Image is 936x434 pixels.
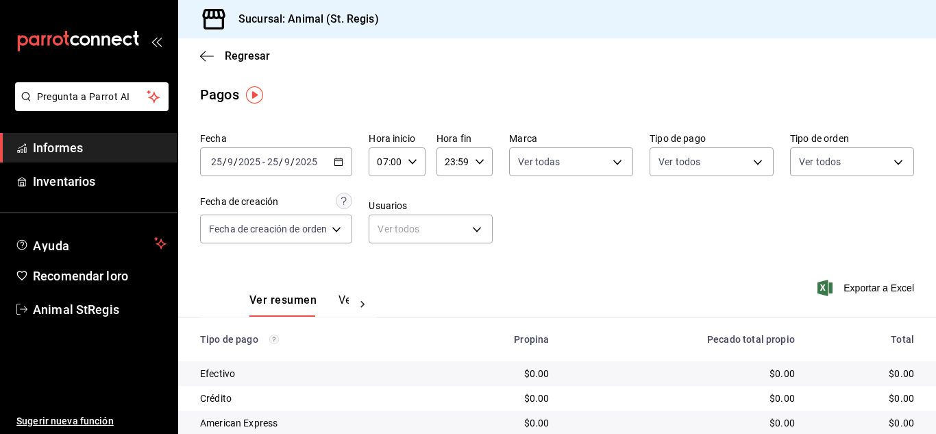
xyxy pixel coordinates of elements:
[799,156,841,167] font: Ver todos
[225,49,270,62] font: Regresar
[769,368,795,379] font: $0.00
[658,156,700,167] font: Ver todos
[200,49,270,62] button: Regresar
[891,334,914,345] font: Total
[514,334,549,345] font: Propina
[769,393,795,404] font: $0.00
[33,239,70,253] font: Ayuda
[200,334,258,345] font: Tipo de pago
[37,91,130,102] font: Pregunta a Parrot AI
[227,156,234,167] input: --
[269,335,279,344] svg: Los pagos realizados con Pay y otras terminales son montos brutos.
[16,415,114,426] font: Sugerir nueva función
[200,196,278,207] font: Fecha de creación
[238,156,261,167] input: ----
[33,269,128,283] font: Recomendar loro
[518,156,560,167] font: Ver todas
[223,156,227,167] font: /
[262,156,265,167] font: -
[238,12,379,25] font: Sucursal: Animal (St. Regis)
[249,293,317,306] font: Ver resumen
[889,368,914,379] font: $0.00
[249,293,349,317] div: pestañas de navegación
[15,82,169,111] button: Pregunta a Parrot AI
[33,174,95,189] font: Inventarios
[210,156,223,167] input: --
[524,368,550,379] font: $0.00
[295,156,318,167] input: ----
[246,86,263,104] img: Marcador de información sobre herramientas
[889,418,914,429] font: $0.00
[790,133,849,144] font: Tipo de orden
[291,156,295,167] font: /
[209,224,327,234] font: Fecha de creación de orden
[33,141,83,155] font: Informes
[820,280,914,296] button: Exportar a Excel
[707,334,795,345] font: Pecado total propio
[524,418,550,429] font: $0.00
[369,200,407,211] font: Usuarios
[769,418,795,429] font: $0.00
[284,156,291,167] input: --
[524,393,550,404] font: $0.00
[843,282,914,293] font: Exportar a Excel
[200,393,232,404] font: Crédito
[151,36,162,47] button: abrir_cajón_menú
[889,393,914,404] font: $0.00
[436,133,471,144] font: Hora fin
[10,99,169,114] a: Pregunta a Parrot AI
[279,156,283,167] font: /
[369,133,415,144] font: Hora inicio
[378,224,419,234] font: Ver todos
[200,368,235,379] font: Efectivo
[200,86,239,103] font: Pagos
[33,302,119,317] font: Animal StRegis
[267,156,279,167] input: --
[200,133,227,144] font: Fecha
[650,133,706,144] font: Tipo de pago
[509,133,537,144] font: Marca
[338,293,390,306] font: Ver pagos
[234,156,238,167] font: /
[200,418,278,429] font: American Express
